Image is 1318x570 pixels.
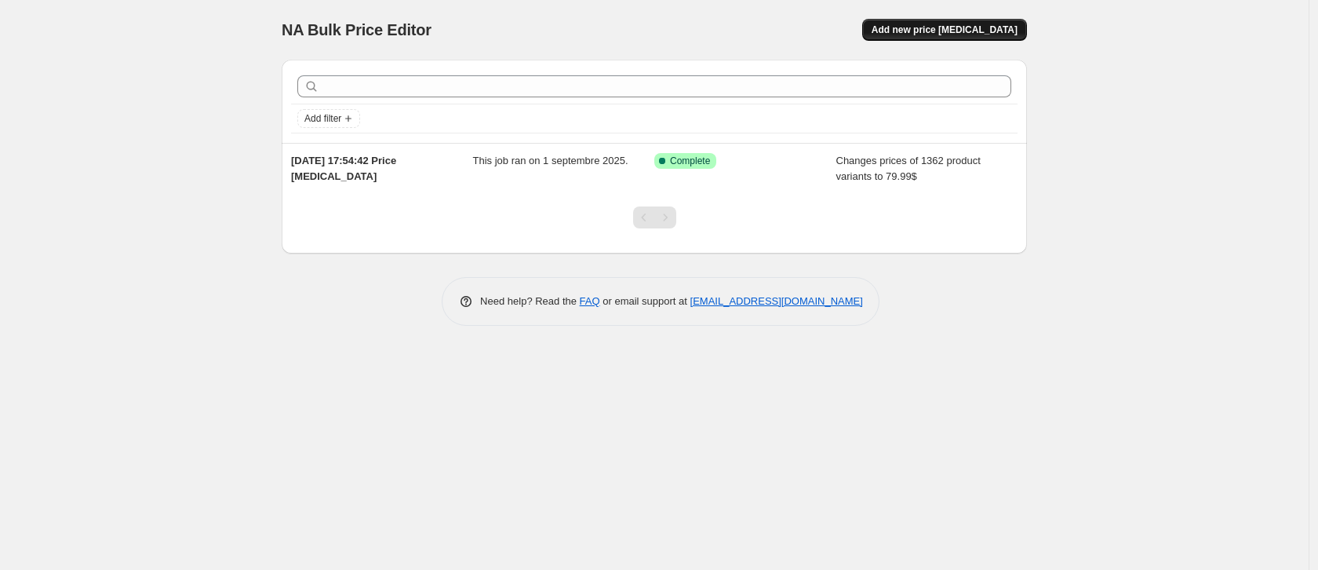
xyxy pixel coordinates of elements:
[291,155,396,182] span: [DATE] 17:54:42 Price [MEDICAL_DATA]
[297,109,360,128] button: Add filter
[282,21,431,38] span: NA Bulk Price Editor
[862,19,1027,41] button: Add new price [MEDICAL_DATA]
[633,206,676,228] nav: Pagination
[480,295,580,307] span: Need help? Read the
[670,155,710,167] span: Complete
[836,155,981,182] span: Changes prices of 1362 product variants to 79.99$
[690,295,863,307] a: [EMAIL_ADDRESS][DOMAIN_NAME]
[600,295,690,307] span: or email support at
[304,112,341,125] span: Add filter
[473,155,628,166] span: This job ran on 1 septembre 2025.
[872,24,1018,36] span: Add new price [MEDICAL_DATA]
[580,295,600,307] a: FAQ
